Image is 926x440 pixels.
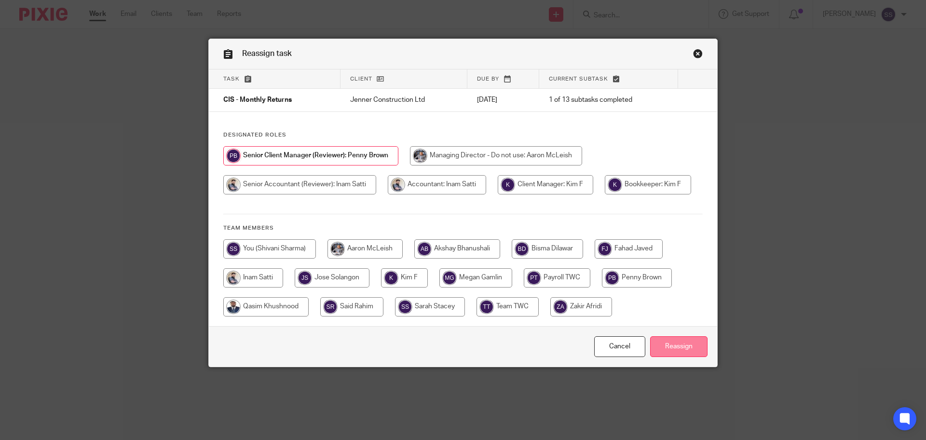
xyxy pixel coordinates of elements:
[693,49,703,62] a: Close this dialog window
[223,224,703,232] h4: Team members
[594,336,645,357] a: Close this dialog window
[242,50,292,57] span: Reassign task
[350,76,372,82] span: Client
[549,76,608,82] span: Current subtask
[223,131,703,139] h4: Designated Roles
[650,336,708,357] input: Reassign
[350,95,458,105] p: Jenner Construction Ltd
[539,89,678,112] td: 1 of 13 subtasks completed
[477,76,499,82] span: Due by
[223,97,292,104] span: CIS - Monthly Returns
[477,95,530,105] p: [DATE]
[223,76,240,82] span: Task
